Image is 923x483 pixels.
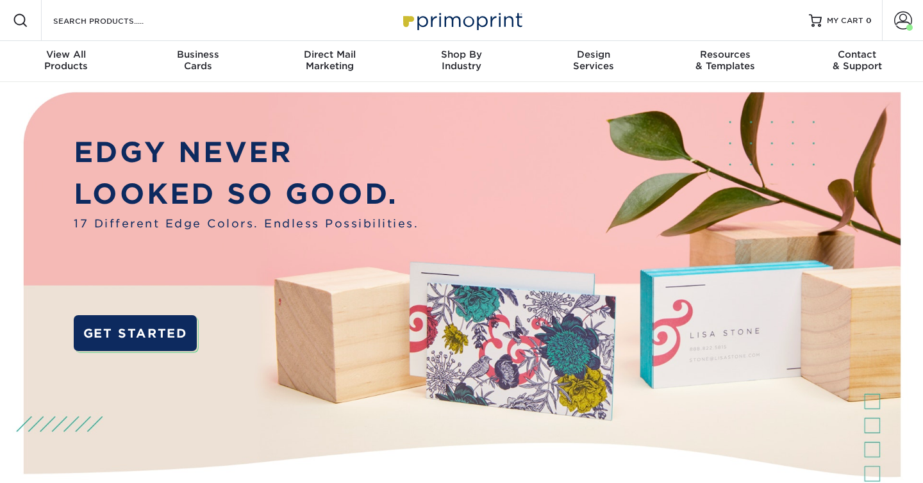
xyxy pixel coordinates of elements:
span: Shop By [395,49,528,60]
a: Contact& Support [791,41,923,82]
div: Marketing [263,49,395,72]
div: Cards [132,49,264,72]
p: EDGY NEVER [74,132,419,174]
span: Business [132,49,264,60]
div: & Support [791,49,923,72]
a: Direct MailMarketing [263,41,395,82]
span: Design [528,49,660,60]
input: SEARCH PRODUCTS..... [52,13,177,28]
a: Shop ByIndustry [395,41,528,82]
span: Contact [791,49,923,60]
a: Resources& Templates [660,41,792,82]
span: 0 [866,16,872,25]
span: Resources [660,49,792,60]
a: DesignServices [528,41,660,82]
img: Primoprint [397,6,526,34]
div: Industry [395,49,528,72]
span: MY CART [827,15,863,26]
span: Direct Mail [263,49,395,60]
div: & Templates [660,49,792,72]
div: Services [528,49,660,72]
p: LOOKED SO GOOD. [74,174,419,215]
a: BusinessCards [132,41,264,82]
a: GET STARTED [74,315,196,352]
span: 17 Different Edge Colors. Endless Possibilities. [74,215,419,232]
